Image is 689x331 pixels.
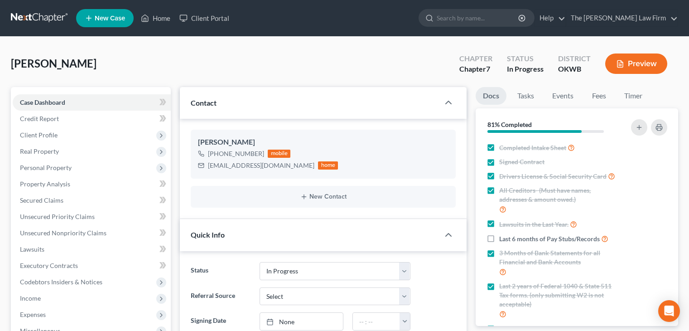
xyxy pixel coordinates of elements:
span: Last 2 years of Federal 1040 & State 511 Tax forms. (only submitting W2 is not acceptable) [499,282,620,309]
button: New Contact [198,193,448,200]
span: Signed Contract [499,157,544,166]
div: Chapter [459,54,492,64]
div: mobile [268,150,290,158]
a: Property Analysis [13,176,171,192]
span: Lawsuits in the Last Year. [499,220,569,229]
a: Unsecured Priority Claims [13,209,171,225]
a: Home [136,10,175,26]
span: Expenses [20,311,46,318]
a: None [260,313,343,330]
div: Status [507,54,544,64]
span: Drivers License & Social Security Card [499,172,607,181]
span: Executory Contracts [20,262,78,269]
span: Codebtors Insiders & Notices [20,278,102,286]
button: Preview [605,54,667,74]
label: Signing Date [186,312,255,331]
span: Quick Info [191,230,225,239]
span: Secured Claims [20,196,63,204]
a: Secured Claims [13,192,171,209]
a: Tasks [510,87,541,105]
a: Timer [617,87,650,105]
span: Client Profile [20,131,58,139]
span: Contact [191,98,217,107]
span: Credit Report [20,115,59,122]
a: Unsecured Nonpriority Claims [13,225,171,241]
span: Unsecured Priority Claims [20,213,95,220]
div: [EMAIL_ADDRESS][DOMAIN_NAME] [208,161,314,170]
a: Executory Contracts [13,258,171,274]
a: Credit Report [13,111,171,127]
span: Last 6 months of Pay Stubs/Records [499,234,600,243]
span: Lawsuits [20,245,44,253]
span: All Creditors- (Must have names, addresses & amount owed.) [499,186,620,204]
div: [PERSON_NAME] [198,137,448,148]
span: Income [20,294,41,302]
label: Referral Source [186,287,255,306]
div: OKWB [558,64,591,74]
input: -- : -- [353,313,400,330]
a: Fees [584,87,613,105]
a: Docs [476,87,506,105]
a: Case Dashboard [13,94,171,111]
span: Unsecured Nonpriority Claims [20,229,106,237]
label: Status [186,262,255,280]
a: Lawsuits [13,241,171,258]
div: [PHONE_NUMBER] [208,149,264,158]
a: Help [535,10,565,26]
input: Search by name... [437,10,520,26]
span: Personal Property [20,164,72,171]
div: Open Intercom Messenger [658,300,680,322]
a: Client Portal [175,10,234,26]
div: In Progress [507,64,544,74]
div: home [318,161,338,170]
span: New Case [95,15,125,22]
span: Case Dashboard [20,98,65,106]
span: 7 [486,64,490,73]
div: Chapter [459,64,492,74]
span: [PERSON_NAME] [11,57,96,70]
span: Completed Intake Sheet [499,143,566,152]
div: District [558,54,591,64]
span: Property Analysis [20,180,70,188]
span: 3 Months of Bank Statements for all Financial and Bank Accounts [499,248,620,267]
a: Events [545,87,581,105]
a: The [PERSON_NAME] Law Firm [566,10,678,26]
strong: 81% Completed [487,121,532,128]
span: Real Property [20,147,59,155]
